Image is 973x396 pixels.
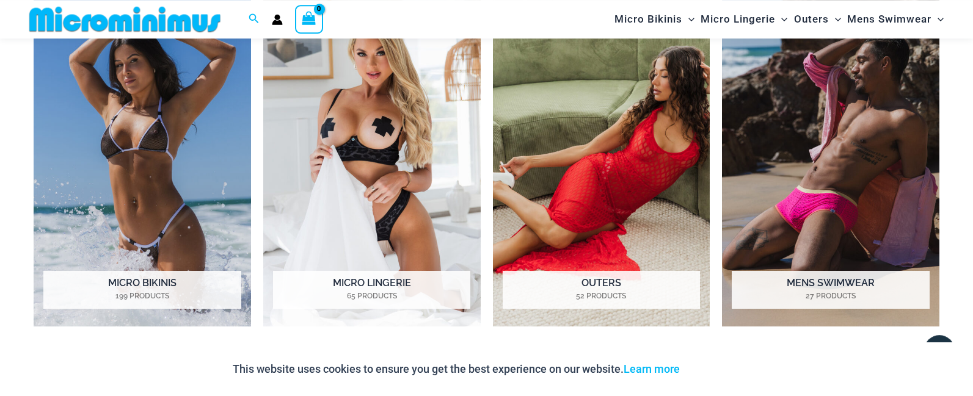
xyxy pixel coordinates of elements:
[24,5,225,33] img: MM SHOP LOGO FLAT
[701,4,775,35] span: Micro Lingerie
[931,4,944,35] span: Menu Toggle
[791,4,844,35] a: OutersMenu ToggleMenu Toggle
[732,271,929,309] h2: Mens Swimwear
[794,4,829,35] span: Outers
[610,2,949,37] nav: Site Navigation
[43,290,241,301] mark: 199 Products
[295,5,323,33] a: View Shopping Cart, empty
[503,290,700,301] mark: 52 Products
[682,4,694,35] span: Menu Toggle
[233,360,680,378] p: This website uses cookies to ensure you get the best experience on our website.
[847,4,931,35] span: Mens Swimwear
[732,290,929,301] mark: 27 Products
[614,4,682,35] span: Micro Bikinis
[503,271,700,309] h2: Outers
[273,271,470,309] h2: Micro Lingerie
[698,4,790,35] a: Micro LingerieMenu ToggleMenu Toggle
[249,12,260,27] a: Search icon link
[273,290,470,301] mark: 65 Products
[624,362,680,375] a: Learn more
[43,271,241,309] h2: Micro Bikinis
[829,4,841,35] span: Menu Toggle
[689,355,741,384] button: Accept
[775,4,787,35] span: Menu Toggle
[844,4,947,35] a: Mens SwimwearMenu ToggleMenu Toggle
[272,14,283,25] a: Account icon link
[611,4,698,35] a: Micro BikinisMenu ToggleMenu Toggle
